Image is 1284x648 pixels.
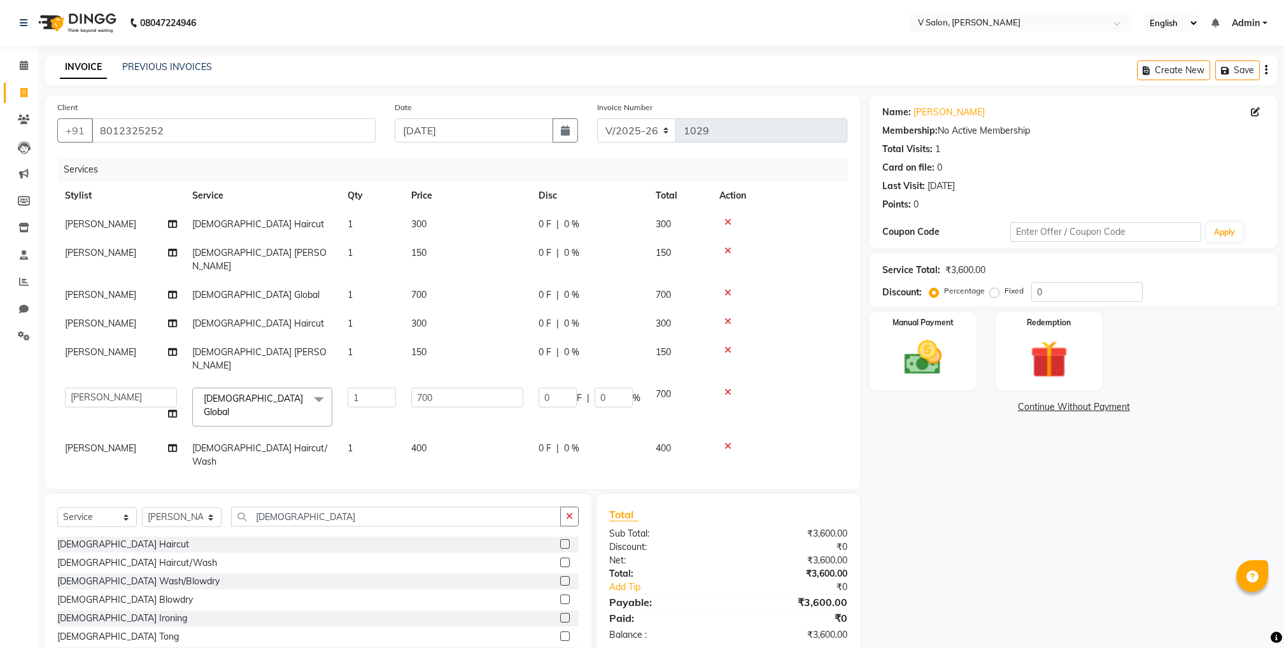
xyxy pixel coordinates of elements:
span: 700 [656,289,671,300]
span: [PERSON_NAME] [65,247,136,258]
div: [DEMOGRAPHIC_DATA] Haircut/Wash [57,556,217,570]
div: No Active Membership [882,124,1265,137]
div: [DEMOGRAPHIC_DATA] Wash/Blowdry [57,575,220,588]
span: [PERSON_NAME] [65,346,136,358]
div: [DEMOGRAPHIC_DATA] Tong [57,630,179,644]
th: Total [648,181,712,210]
input: Enter Offer / Coupon Code [1010,222,1201,242]
button: +91 [57,118,93,143]
span: | [556,442,559,455]
span: 1 [348,442,353,454]
label: Manual Payment [892,317,954,328]
a: Continue Without Payment [872,400,1275,414]
span: 0 F [539,288,551,302]
div: ₹3,600.00 [945,264,985,277]
span: 1 [348,289,353,300]
div: Service Total: [882,264,940,277]
div: ₹0 [728,540,857,554]
a: [PERSON_NAME] [914,106,985,119]
span: 300 [656,218,671,230]
div: Total Visits: [882,143,933,156]
span: 300 [411,218,427,230]
span: 300 [411,318,427,329]
span: 0 F [539,218,551,231]
span: 1 [348,247,353,258]
span: 0 F [539,317,551,330]
iframe: chat widget [1231,597,1271,635]
a: PREVIOUS INVOICES [122,61,212,73]
span: 0 F [539,346,551,359]
div: Net: [600,554,728,567]
div: Membership: [882,124,938,137]
div: ₹3,600.00 [728,527,857,540]
label: Redemption [1027,317,1071,328]
span: 1 [348,318,353,329]
div: Points: [882,198,911,211]
span: [PERSON_NAME] [65,318,136,329]
span: 400 [656,442,671,454]
span: | [587,391,589,405]
span: 1 [348,346,353,358]
span: [PERSON_NAME] [65,218,136,230]
img: logo [32,5,120,41]
span: 0 F [539,246,551,260]
label: Percentage [944,285,985,297]
div: Payable: [600,595,728,610]
div: ₹3,600.00 [728,628,857,642]
span: Total [609,508,638,521]
span: 400 [411,442,427,454]
span: 150 [656,346,671,358]
div: Paid: [600,610,728,626]
button: Apply [1206,223,1243,242]
div: ₹3,600.00 [728,595,857,610]
label: Invoice Number [597,102,653,113]
div: ₹3,600.00 [728,567,857,581]
label: Fixed [1005,285,1024,297]
span: 0 % [564,218,579,231]
span: | [556,346,559,359]
img: _gift.svg [1019,336,1080,383]
span: [DEMOGRAPHIC_DATA] Haircut/Wash [192,442,327,467]
input: Search or Scan [231,507,561,526]
span: 150 [411,346,427,358]
div: Name: [882,106,911,119]
a: x [229,406,235,418]
a: Add Tip [600,581,750,594]
div: Services [59,158,857,181]
span: % [633,391,640,405]
div: 0 [937,161,942,174]
span: [DEMOGRAPHIC_DATA] Global [192,289,320,300]
span: 0 % [564,246,579,260]
span: F [577,391,582,405]
label: Client [57,102,78,113]
button: Save [1215,60,1260,80]
span: [PERSON_NAME] [65,442,136,454]
span: [PERSON_NAME] [65,289,136,300]
th: Qty [340,181,404,210]
span: 700 [411,289,427,300]
span: | [556,317,559,330]
div: Discount: [600,540,728,554]
div: [DEMOGRAPHIC_DATA] Ironing [57,612,187,625]
button: Create New [1137,60,1210,80]
div: ₹0 [750,581,857,594]
span: 0 F [539,442,551,455]
span: 1 [348,218,353,230]
th: Price [404,181,531,210]
th: Action [712,181,847,210]
label: Date [395,102,412,113]
span: 0 % [564,346,579,359]
div: Card on file: [882,161,935,174]
div: ₹3,600.00 [728,554,857,567]
a: INVOICE [60,56,107,79]
div: Balance : [600,628,728,642]
div: [DATE] [928,180,955,193]
div: Total: [600,567,728,581]
span: 300 [656,318,671,329]
div: [DEMOGRAPHIC_DATA] Haircut [57,538,189,551]
div: Coupon Code [882,225,1010,239]
div: [DEMOGRAPHIC_DATA] Blowdry [57,593,193,607]
span: 150 [411,247,427,258]
div: Last Visit: [882,180,925,193]
span: | [556,218,559,231]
